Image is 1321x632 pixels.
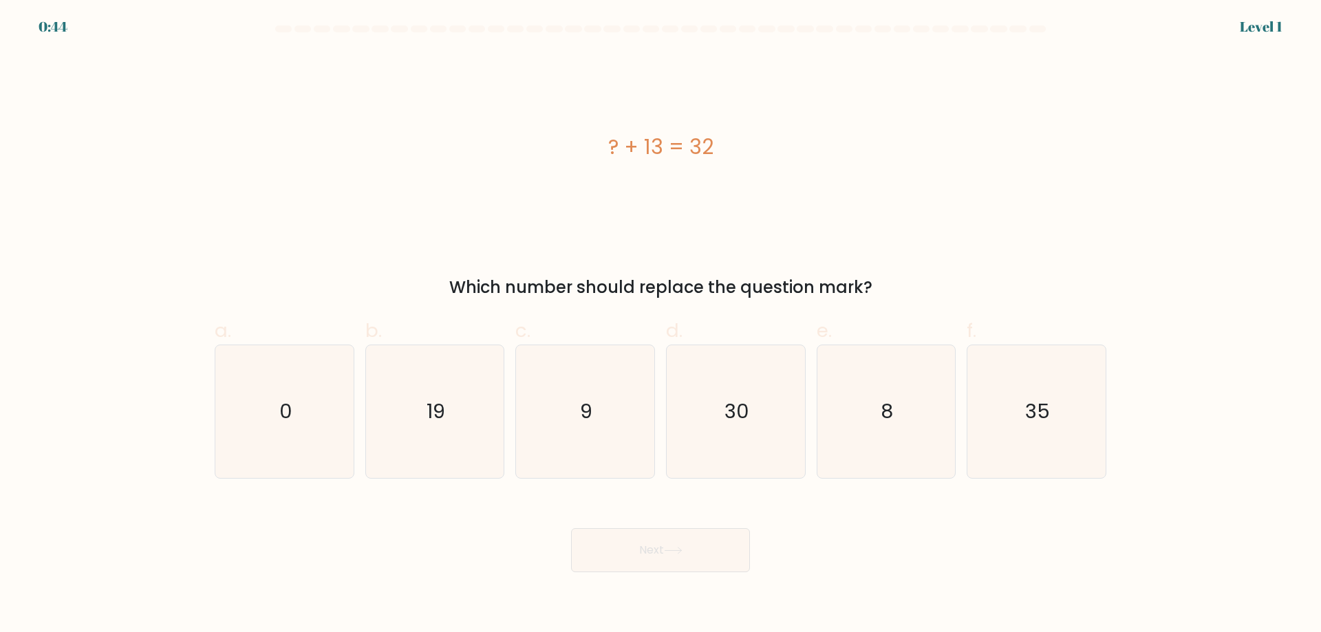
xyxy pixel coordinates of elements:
[967,317,976,344] span: f.
[215,317,231,344] span: a.
[39,17,67,37] div: 0:44
[1240,17,1282,37] div: Level 1
[515,317,530,344] span: c.
[571,528,750,572] button: Next
[581,397,593,425] text: 9
[724,397,749,425] text: 30
[666,317,683,344] span: d.
[881,397,894,425] text: 8
[817,317,832,344] span: e.
[223,275,1098,300] div: Which number should replace the question mark?
[215,131,1106,162] div: ? + 13 = 32
[427,397,445,425] text: 19
[365,317,382,344] span: b.
[279,397,292,425] text: 0
[1026,397,1051,425] text: 35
